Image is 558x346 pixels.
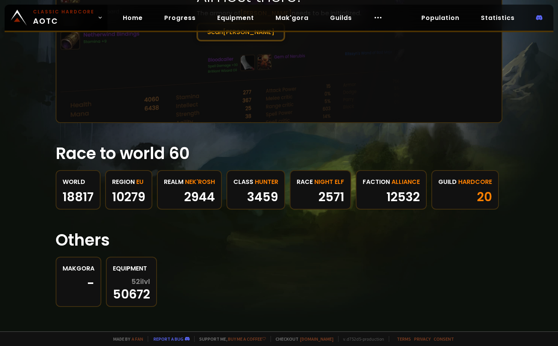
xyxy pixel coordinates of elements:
span: Made by [109,336,143,342]
div: 2944 [164,191,215,203]
a: Guilds [324,10,358,26]
div: faction [363,177,420,187]
div: 10279 [112,191,145,203]
a: Population [415,10,466,26]
div: 18817 [63,191,94,203]
div: realm [164,177,215,187]
a: Terms [397,336,411,342]
span: Night Elf [314,177,344,187]
div: World [63,177,94,187]
div: class [233,177,278,187]
span: Nek'Rosh [185,177,215,187]
div: - [63,278,94,289]
a: realmNek'Rosh2944 [157,170,222,210]
div: Makgora [63,264,94,273]
a: World18817 [56,170,101,210]
a: Progress [158,10,202,26]
a: a fan [132,336,143,342]
a: Mak'gora [269,10,315,26]
a: Equipment [211,10,260,26]
a: Makgora- [56,257,101,307]
span: Alliance [391,177,420,187]
h1: Race to world 60 [56,141,502,166]
a: raceNight Elf2571 [290,170,351,210]
div: 20 [438,191,492,203]
div: 2571 [297,191,344,203]
span: AOTC [33,8,94,27]
span: Hunter [255,177,278,187]
a: Equipment52ilvl50672 [106,257,157,307]
a: Home [117,10,149,26]
a: Classic HardcoreAOTC [5,5,107,31]
div: guild [438,177,492,187]
a: Buy me a coffee [228,336,266,342]
span: EU [136,177,144,187]
a: [DOMAIN_NAME] [300,336,333,342]
a: regionEU10279 [105,170,152,210]
div: 50672 [113,278,150,300]
small: Classic Hardcore [33,8,94,15]
div: region [112,177,145,187]
span: v. d752d5 - production [338,336,384,342]
a: classHunter3459 [226,170,285,210]
a: Statistics [475,10,521,26]
span: Hardcore [458,177,492,187]
span: Checkout [271,336,333,342]
div: race [297,177,344,187]
span: Support me, [194,336,266,342]
a: Report a bug [154,336,183,342]
a: Consent [434,336,454,342]
a: Privacy [414,336,431,342]
div: Equipment [113,264,150,273]
a: factionAlliance12532 [356,170,427,210]
h1: Others [56,228,502,252]
span: 52 ilvl [131,278,150,285]
div: 3459 [233,191,278,203]
div: 12532 [363,191,420,203]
